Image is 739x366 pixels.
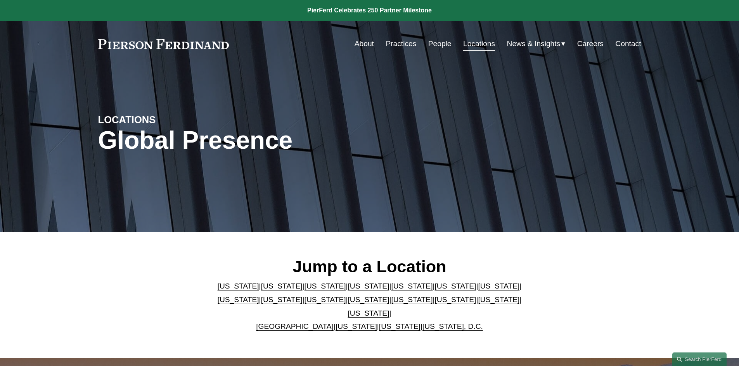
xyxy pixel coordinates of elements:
a: [US_STATE] [218,296,259,304]
a: [US_STATE], D.C. [422,322,483,330]
a: [US_STATE] [261,296,303,304]
a: [US_STATE] [348,309,389,317]
a: [US_STATE] [348,296,389,304]
a: [US_STATE] [305,296,346,304]
h2: Jump to a Location [211,256,528,277]
a: [US_STATE] [478,296,519,304]
a: [US_STATE] [348,282,389,290]
span: News & Insights [507,37,561,51]
a: [GEOGRAPHIC_DATA] [256,322,334,330]
a: Careers [577,36,604,51]
a: People [428,36,452,51]
h4: LOCATIONS [98,113,234,126]
a: [US_STATE] [478,282,519,290]
a: Search this site [672,352,727,366]
a: About [355,36,374,51]
a: [US_STATE] [218,282,259,290]
a: Practices [386,36,416,51]
p: | | | | | | | | | | | | | | | | | | [211,280,528,333]
a: [US_STATE] [391,296,433,304]
a: [US_STATE] [434,282,476,290]
a: folder dropdown [507,36,566,51]
a: [US_STATE] [336,322,377,330]
a: Locations [463,36,495,51]
a: [US_STATE] [261,282,303,290]
a: Contact [615,36,641,51]
a: [US_STATE] [434,296,476,304]
a: [US_STATE] [391,282,433,290]
h1: Global Presence [98,126,460,155]
a: [US_STATE] [305,282,346,290]
a: [US_STATE] [379,322,421,330]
